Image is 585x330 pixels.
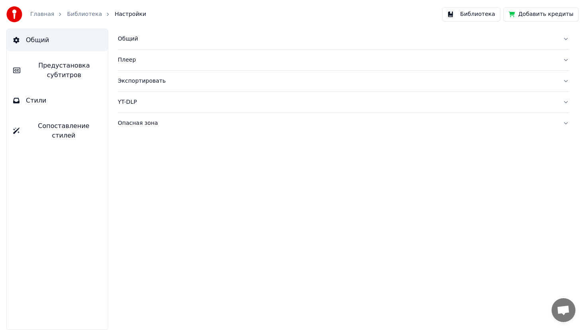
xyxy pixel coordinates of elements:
a: Главная [30,10,54,18]
button: Стили [7,89,108,112]
span: Настройки [115,10,146,18]
span: Стили [26,96,47,105]
div: Экспортировать [118,77,556,85]
span: Сопоставление стилей [26,121,101,140]
button: Общий [118,29,569,49]
span: Общий [26,35,49,45]
button: Сопоставление стилей [7,115,108,147]
img: youka [6,6,22,22]
div: YT-DLP [118,98,556,106]
div: Общий [118,35,556,43]
div: Открытый чат [552,298,575,322]
button: Общий [7,29,108,51]
button: Добавить кредиты [503,7,579,21]
button: Предустановка субтитров [7,54,108,86]
a: Библиотека [67,10,102,18]
div: Опасная зона [118,119,556,127]
button: Опасная зона [118,113,569,134]
button: Экспортировать [118,71,569,91]
nav: breadcrumb [30,10,146,18]
div: Плеер [118,56,556,64]
span: Предустановка субтитров [27,61,101,80]
button: YT-DLP [118,92,569,113]
button: Библиотека [442,7,500,21]
button: Плеер [118,50,569,70]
